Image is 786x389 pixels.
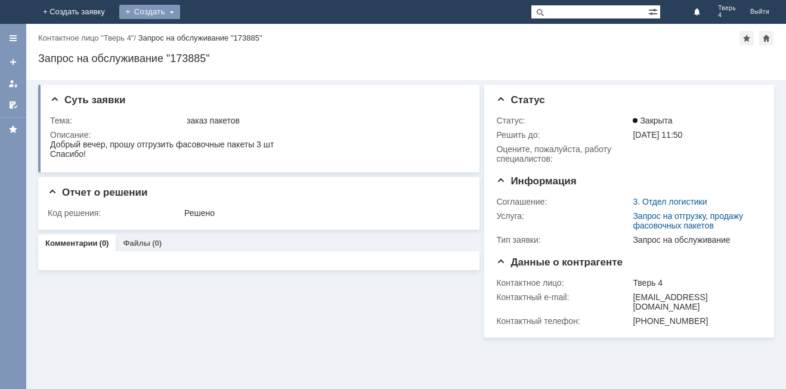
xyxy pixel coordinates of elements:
div: (0) [100,239,109,248]
a: Комментарии [45,239,98,248]
div: Статус: [496,116,630,125]
div: Контактное лицо: [496,278,630,288]
div: Запрос на обслуживание "173885" [38,53,774,64]
div: Код решения: [48,208,182,218]
span: Статус [496,94,544,106]
div: Тверь 4 [633,278,757,288]
span: Информация [496,175,576,187]
div: Сделать домашней страницей [759,31,773,45]
div: Решено [184,208,463,218]
a: Мои согласования [4,95,23,115]
div: Описание: [50,130,466,140]
div: Соглашение: [496,197,630,206]
div: Тема: [50,116,184,125]
div: Контактный телефон: [496,316,630,326]
a: Мои заявки [4,74,23,93]
span: 4 [718,12,736,19]
a: Запрос на отгрузку, продажу фасовочных пакетов [633,211,743,230]
div: Oцените, пожалуйста, работу специалистов: [496,144,630,163]
span: Тверь [718,5,736,12]
div: Решить до: [496,130,630,140]
div: (0) [152,239,162,248]
a: 3. Отдел логистики [633,197,707,206]
div: Тип заявки: [496,235,630,245]
span: Суть заявки [50,94,125,106]
div: Контактный e-mail: [496,292,630,302]
div: [EMAIL_ADDRESS][DOMAIN_NAME] [633,292,757,311]
div: [PHONE_NUMBER] [633,316,757,326]
a: Контактное лицо "Тверь 4" [38,33,134,42]
div: заказ пакетов [187,116,463,125]
div: Услуга: [496,211,630,221]
div: Запрос на обслуживание "173885" [138,33,262,42]
span: [DATE] 11:50 [633,130,682,140]
span: Отчет о решении [48,187,147,198]
div: Добавить в избранное [739,31,754,45]
a: Создать заявку [4,53,23,72]
div: / [38,33,138,42]
span: Расширенный поиск [648,5,660,17]
div: Создать [119,5,180,19]
span: Данные о контрагенте [496,257,623,268]
div: Запрос на обслуживание [633,235,757,245]
a: Файлы [123,239,150,248]
span: Закрыта [633,116,672,125]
